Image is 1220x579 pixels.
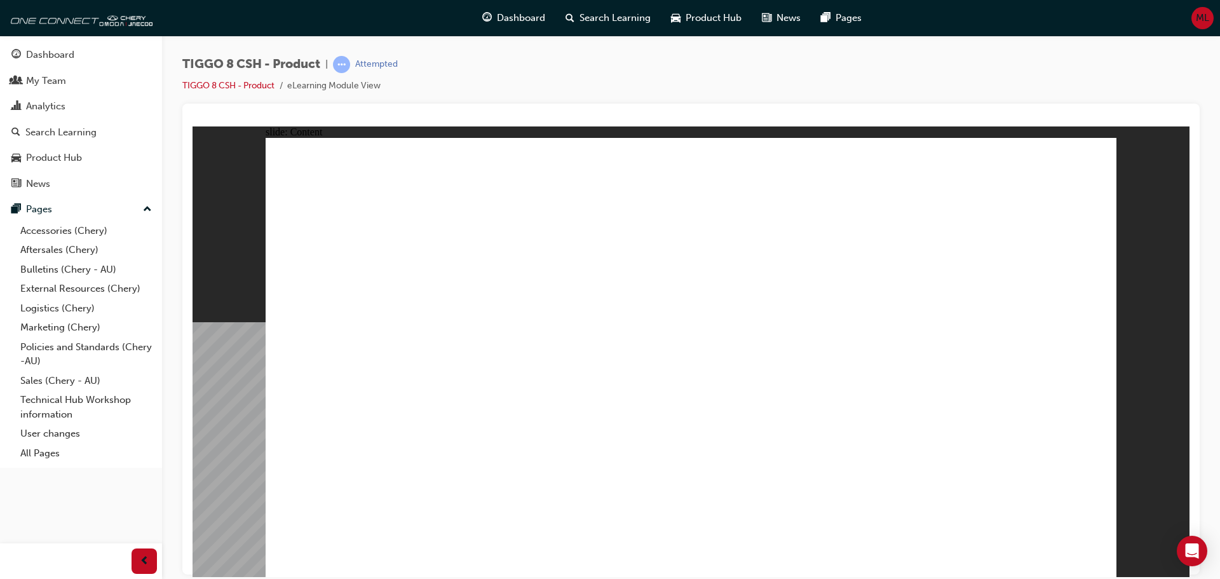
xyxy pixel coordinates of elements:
button: ML [1191,7,1214,29]
span: ML [1196,11,1209,25]
span: search-icon [566,10,574,26]
a: search-iconSearch Learning [555,5,661,31]
a: Sales (Chery - AU) [15,371,157,391]
div: Attempted [355,58,398,71]
button: Pages [5,198,157,221]
a: Search Learning [5,121,157,144]
span: prev-icon [140,554,149,569]
button: DashboardMy TeamAnalyticsSearch LearningProduct HubNews [5,41,157,198]
a: Technical Hub Workshop information [15,390,157,424]
span: up-icon [143,201,152,218]
a: Logistics (Chery) [15,299,157,318]
a: Analytics [5,95,157,118]
a: My Team [5,69,157,93]
span: News [776,11,801,25]
span: people-icon [11,76,21,87]
span: news-icon [11,179,21,190]
a: Accessories (Chery) [15,221,157,241]
span: Product Hub [686,11,742,25]
a: TIGGO 8 CSH - Product [182,80,274,91]
span: car-icon [11,153,21,164]
span: news-icon [762,10,771,26]
div: Product Hub [26,151,82,165]
span: guage-icon [482,10,492,26]
div: Search Learning [25,125,97,140]
span: search-icon [11,127,20,139]
a: car-iconProduct Hub [661,5,752,31]
div: News [26,177,50,191]
span: pages-icon [821,10,830,26]
a: All Pages [15,444,157,463]
span: TIGGO 8 CSH - Product [182,57,320,72]
span: pages-icon [11,204,21,215]
a: pages-iconPages [811,5,872,31]
span: learningRecordVerb_ATTEMPT-icon [333,56,350,73]
a: Product Hub [5,146,157,170]
span: car-icon [671,10,681,26]
a: News [5,172,157,196]
div: My Team [26,74,66,88]
div: Analytics [26,99,65,114]
li: eLearning Module View [287,79,381,93]
a: User changes [15,424,157,444]
span: | [325,57,328,72]
a: Bulletins (Chery - AU) [15,260,157,280]
a: Marketing (Chery) [15,318,157,337]
span: Pages [836,11,862,25]
img: oneconnect [6,5,152,31]
span: guage-icon [11,50,21,61]
a: Policies and Standards (Chery -AU) [15,337,157,371]
div: Open Intercom Messenger [1177,536,1207,566]
a: Aftersales (Chery) [15,240,157,260]
a: Dashboard [5,43,157,67]
div: Dashboard [26,48,74,62]
span: Search Learning [579,11,651,25]
a: guage-iconDashboard [472,5,555,31]
div: Pages [26,202,52,217]
span: Dashboard [497,11,545,25]
span: chart-icon [11,101,21,112]
a: External Resources (Chery) [15,279,157,299]
a: news-iconNews [752,5,811,31]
